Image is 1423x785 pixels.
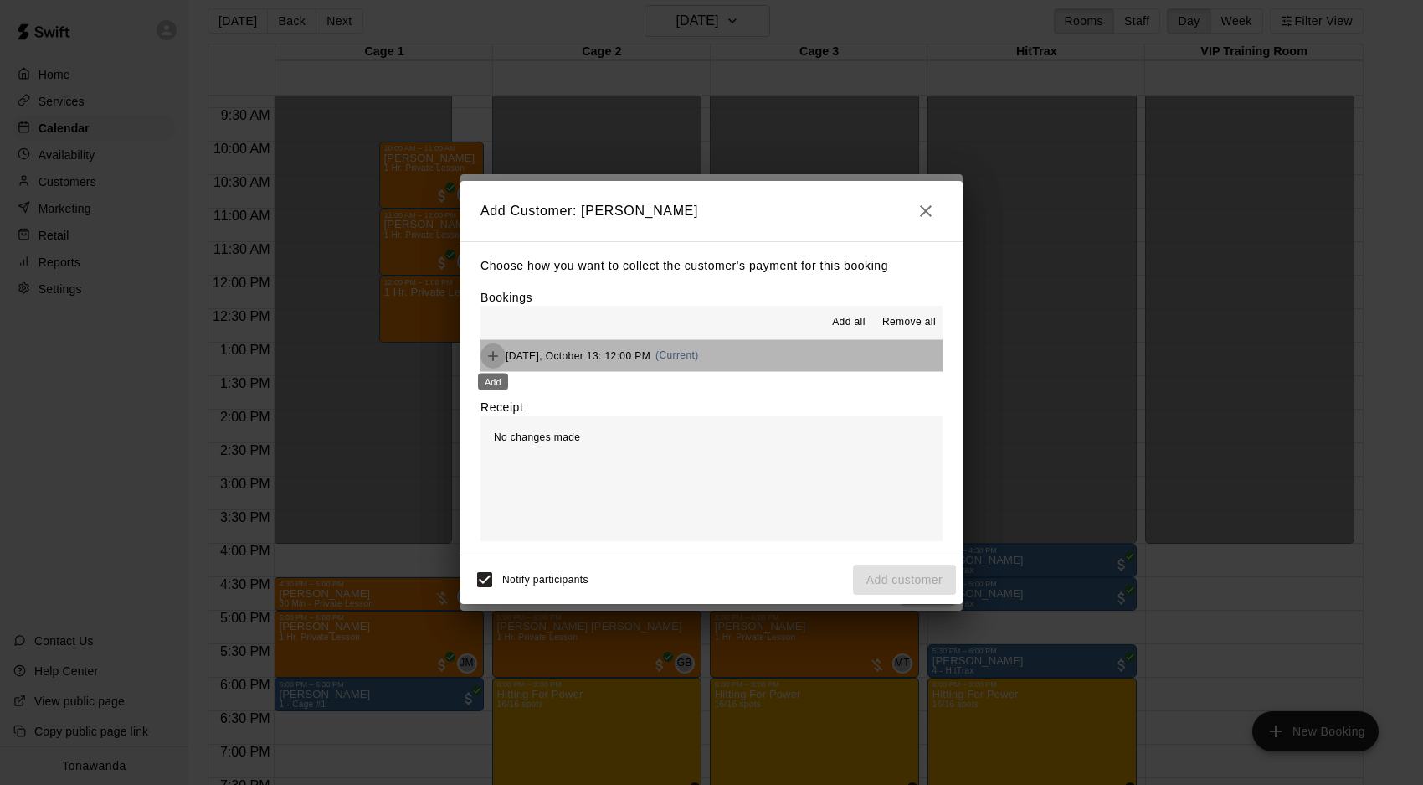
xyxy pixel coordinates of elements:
span: (Current) [655,349,699,361]
span: [DATE], October 13: 12:00 PM [506,349,650,361]
label: Bookings [480,291,532,304]
span: Notify participants [502,574,588,586]
span: Remove all [882,314,936,331]
button: Add all [822,309,876,336]
span: No changes made [494,431,580,443]
label: Receipt [480,399,523,416]
h2: Add Customer: [PERSON_NAME] [460,181,963,241]
button: Remove all [876,309,943,336]
button: Add[DATE], October 13: 12:00 PM(Current) [480,340,943,371]
span: Add all [832,314,866,331]
span: Add [480,349,506,361]
p: Choose how you want to collect the customer's payment for this booking [480,256,943,276]
div: Add [478,374,508,390]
